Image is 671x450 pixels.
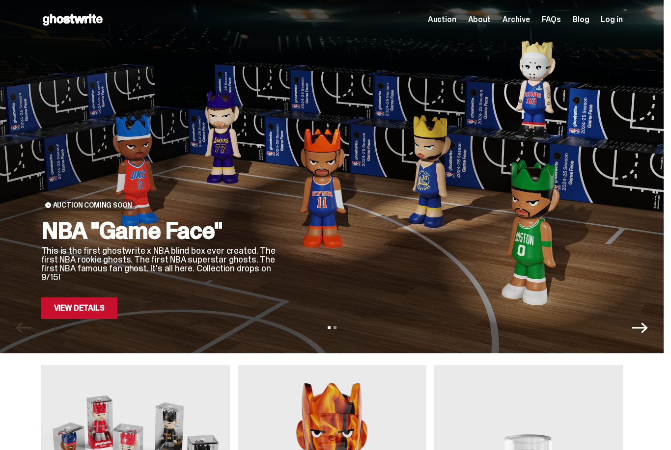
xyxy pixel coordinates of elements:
a: FAQs [542,16,561,24]
button: View slide 2 [334,326,336,329]
a: About [468,16,491,24]
a: Log in [601,16,622,24]
span: Auction Coming Soon [53,201,132,209]
a: View Details [41,297,117,319]
h2: NBA "Game Face" [41,219,277,242]
a: Blog [573,16,589,24]
a: Archive [503,16,530,24]
a: Auction [428,16,456,24]
button: View slide 1 [328,326,331,329]
p: This is the first ghostwrite x NBA blind box ever created. The first NBA rookie ghosts. The first... [41,246,277,282]
button: Next [632,320,648,336]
